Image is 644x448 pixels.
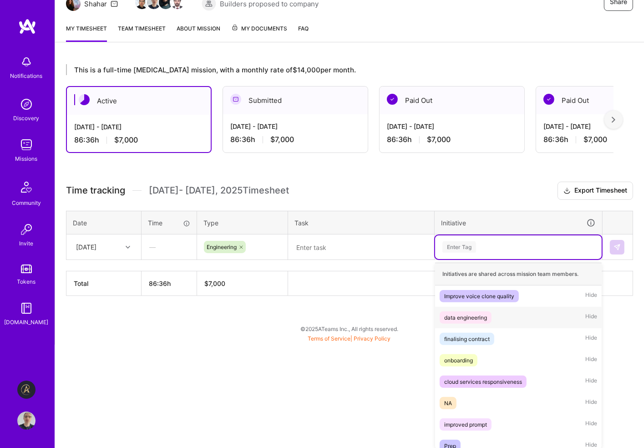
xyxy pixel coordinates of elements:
[387,135,517,144] div: 86:36 h
[563,186,571,196] i: icon Download
[67,87,211,115] div: Active
[354,335,391,342] a: Privacy Policy
[444,398,452,408] div: NA
[17,277,36,286] div: Tokens
[441,218,596,228] div: Initiative
[308,335,351,342] a: Terms of Service
[66,64,614,75] div: This is a full-time [MEDICAL_DATA] mission, with a monthly rate of $14,000 per month.
[142,235,196,259] div: —
[142,271,197,296] th: 86:36h
[15,381,38,399] a: Aldea: Transforming Behavior Change Through AI-Driven Coaching
[298,24,309,42] a: FAQ
[380,87,524,114] div: Paid Out
[74,135,203,145] div: 86:36 h
[197,271,288,296] th: $7,000
[79,94,90,105] img: Active
[20,239,34,248] div: Invite
[444,313,487,322] div: data engineering
[66,211,142,234] th: Date
[230,122,360,131] div: [DATE] - [DATE]
[10,71,43,81] div: Notifications
[230,94,241,105] img: Submitted
[17,136,35,154] img: teamwork
[207,244,237,250] span: Engineering
[231,24,287,42] a: My Documents
[444,334,490,344] div: finalising contract
[12,198,41,208] div: Community
[231,24,287,34] span: My Documents
[614,244,621,251] img: Submit
[17,95,35,113] img: discovery
[585,290,597,302] span: Hide
[15,412,38,430] a: User Avatar
[17,53,35,71] img: bell
[17,299,35,317] img: guide book
[585,397,597,409] span: Hide
[15,176,37,198] img: Community
[223,87,368,114] div: Submitted
[76,242,96,252] div: [DATE]
[18,18,36,35] img: logo
[197,211,288,234] th: Type
[21,265,32,273] img: tokens
[17,412,35,430] img: User Avatar
[17,381,35,399] img: Aldea: Transforming Behavior Change Through AI-Driven Coaching
[612,117,615,123] img: right
[558,182,633,200] button: Export Timesheet
[270,135,294,144] span: $7,000
[230,135,360,144] div: 86:36 h
[585,354,597,367] span: Hide
[583,135,607,144] span: $7,000
[543,94,554,105] img: Paid Out
[66,24,107,42] a: My timesheet
[444,420,487,429] div: improved prompt
[585,333,597,345] span: Hide
[444,291,514,301] div: Improve voice clone quality
[444,377,522,387] div: cloud services responsiveness
[149,185,289,196] span: [DATE] - [DATE] , 2025 Timesheet
[14,113,40,123] div: Discovery
[177,24,220,42] a: About Mission
[66,185,125,196] span: Time tracking
[444,356,473,365] div: onboarding
[5,317,49,327] div: [DOMAIN_NAME]
[585,311,597,324] span: Hide
[387,94,398,105] img: Paid Out
[17,220,35,239] img: Invite
[435,263,602,285] div: Initiatives are shared across mission team members.
[427,135,451,144] span: $7,000
[585,376,597,388] span: Hide
[126,245,130,249] i: icon Chevron
[148,218,190,228] div: Time
[15,154,38,163] div: Missions
[55,317,644,340] div: © 2025 ATeams Inc., All rights reserved.
[288,211,435,234] th: Task
[308,335,391,342] span: |
[585,418,597,431] span: Hide
[66,271,142,296] th: Total
[118,24,166,42] a: Team timesheet
[442,240,476,254] div: Enter Tag
[114,135,138,145] span: $7,000
[74,122,203,132] div: [DATE] - [DATE]
[387,122,517,131] div: [DATE] - [DATE]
